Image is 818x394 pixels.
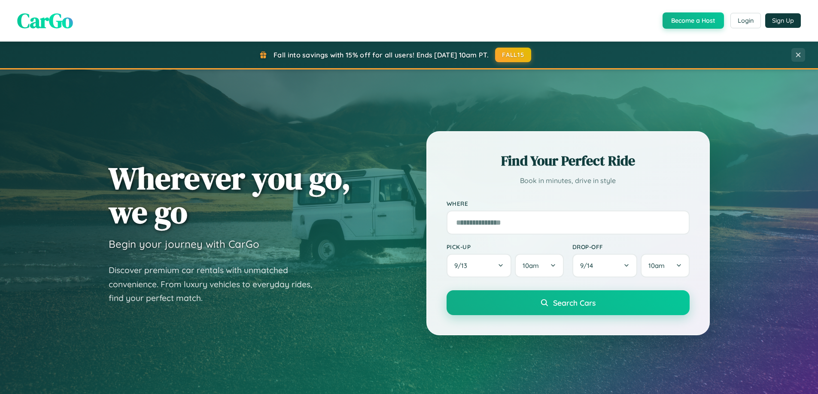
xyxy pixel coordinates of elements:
[572,254,638,277] button: 9/14
[495,48,531,62] button: FALL15
[765,13,801,28] button: Sign Up
[730,13,761,28] button: Login
[274,51,489,59] span: Fall into savings with 15% off for all users! Ends [DATE] 10am PT.
[454,262,471,270] span: 9 / 13
[641,254,689,277] button: 10am
[447,290,690,315] button: Search Cars
[109,263,323,305] p: Discover premium car rentals with unmatched convenience. From luxury vehicles to everyday rides, ...
[447,174,690,187] p: Book in minutes, drive in style
[109,238,259,250] h3: Begin your journey with CarGo
[515,254,563,277] button: 10am
[553,298,596,307] span: Search Cars
[447,200,690,207] label: Where
[648,262,665,270] span: 10am
[580,262,597,270] span: 9 / 14
[17,6,73,35] span: CarGo
[663,12,724,29] button: Become a Host
[523,262,539,270] span: 10am
[447,243,564,250] label: Pick-up
[447,151,690,170] h2: Find Your Perfect Ride
[447,254,512,277] button: 9/13
[109,161,351,229] h1: Wherever you go, we go
[572,243,690,250] label: Drop-off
